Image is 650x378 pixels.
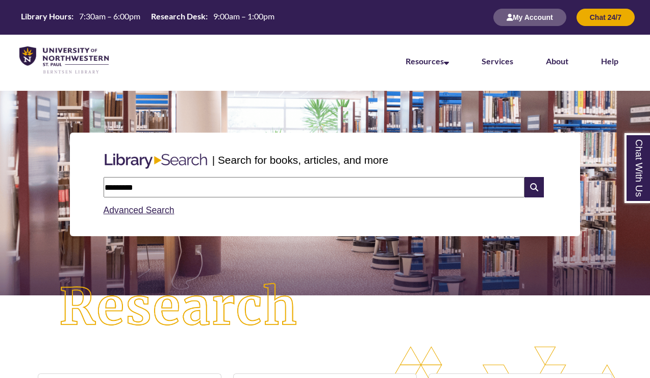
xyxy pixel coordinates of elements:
img: Research [33,257,325,358]
span: 7:30am – 6:00pm [79,11,140,21]
a: Advanced Search [104,205,174,215]
a: My Account [493,13,566,21]
span: 9:00am – 1:00pm [213,11,274,21]
button: Chat 24/7 [577,9,635,26]
p: | Search for books, articles, and more [212,152,388,168]
th: Research Desk: [147,11,209,22]
i: Search [524,177,544,197]
a: About [546,56,568,66]
a: Chat 24/7 [577,13,635,21]
table: Hours Today [17,11,279,23]
th: Library Hours: [17,11,75,22]
a: Help [601,56,618,66]
a: Services [482,56,513,66]
a: Resources [406,56,449,66]
img: UNWSP Library Logo [19,46,109,75]
img: Libary Search [99,149,212,173]
a: Hours Today [17,11,279,24]
button: My Account [493,9,566,26]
